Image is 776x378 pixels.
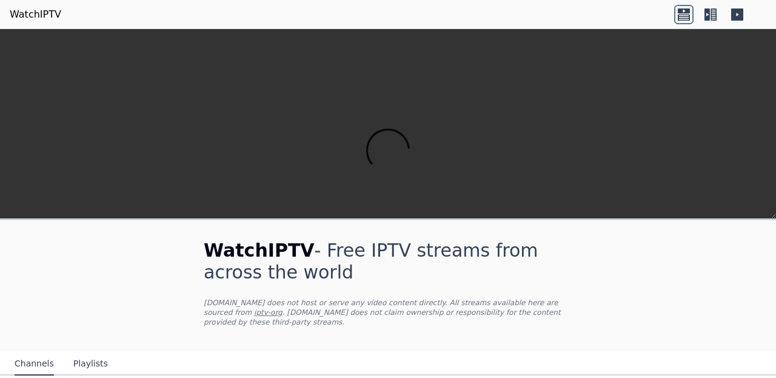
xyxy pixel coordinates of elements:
[204,240,315,261] span: WatchIPTV
[204,240,572,283] h1: - Free IPTV streams from across the world
[15,353,54,376] button: Channels
[204,298,572,327] p: [DOMAIN_NAME] does not host or serve any video content directly. All streams available here are s...
[10,7,61,22] a: WatchIPTV
[73,353,108,376] button: Playlists
[254,308,283,317] a: iptv-org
